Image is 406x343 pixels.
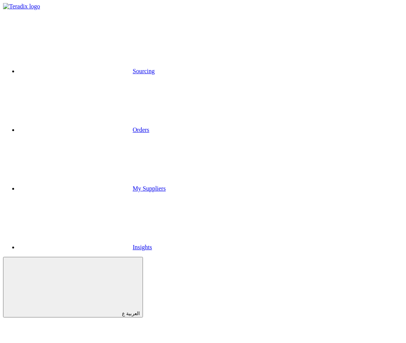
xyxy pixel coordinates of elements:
[122,311,125,316] span: ع
[18,185,166,192] a: My Suppliers
[18,127,149,133] a: Orders
[3,257,143,317] button: العربية ع
[3,3,40,10] img: Teradix logo
[18,244,152,250] a: Insights
[18,68,155,74] a: Sourcing
[126,311,140,316] span: العربية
